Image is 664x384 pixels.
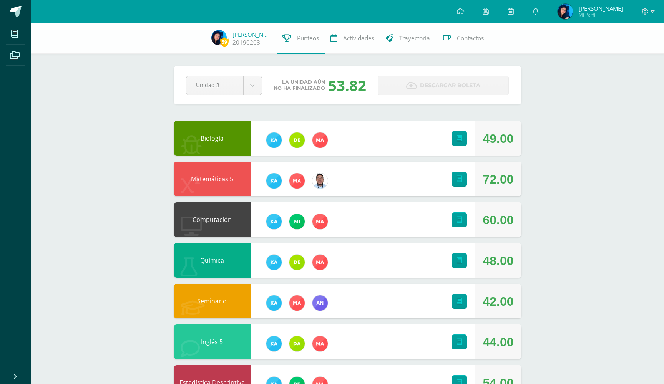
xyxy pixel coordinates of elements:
[483,121,513,156] div: 49.00
[312,214,328,229] img: 2fed5c3f2027da04ec866e2a5436f393.png
[289,132,305,148] img: a0f5f5afb1d5eb19c05f5fc52693af15.png
[232,38,260,46] a: 20190203
[174,121,251,156] div: Biología
[266,173,282,189] img: 11a70570b33d653b35fbbd11dfde3caa.png
[266,214,282,229] img: 11a70570b33d653b35fbbd11dfde3caa.png
[436,23,490,54] a: Contactos
[483,325,513,359] div: 44.00
[420,76,480,95] span: Descargar boleta
[325,23,380,54] a: Actividades
[312,132,328,148] img: 2fed5c3f2027da04ec866e2a5436f393.png
[328,75,366,95] div: 53.82
[174,324,251,359] div: Inglés 5
[274,79,325,91] span: La unidad aún no ha finalizado
[174,243,251,278] div: Química
[174,162,251,196] div: Matemáticas 5
[297,34,319,42] span: Punteos
[220,37,229,47] span: 59
[579,5,623,12] span: [PERSON_NAME]
[266,132,282,148] img: 11a70570b33d653b35fbbd11dfde3caa.png
[277,23,325,54] a: Punteos
[483,203,513,237] div: 60.00
[343,34,374,42] span: Actividades
[483,243,513,278] div: 48.00
[380,23,436,54] a: Trayectoria
[558,4,573,19] img: bbd03f31755a1d90598f1d1d12476aa6.png
[289,336,305,351] img: e5474bb3d0f7a70544d1826b472cdfe6.png
[266,336,282,351] img: 11a70570b33d653b35fbbd11dfde3caa.png
[579,12,623,18] span: Mi Perfil
[211,30,227,45] img: bbd03f31755a1d90598f1d1d12476aa6.png
[457,34,484,42] span: Contactos
[289,295,305,311] img: 2fed5c3f2027da04ec866e2a5436f393.png
[232,31,271,38] a: [PERSON_NAME]
[174,202,251,237] div: Computación
[186,76,262,95] a: Unidad 3
[483,162,513,197] div: 72.00
[312,173,328,189] img: 357e785a6d7cc70d237915b2667a6b59.png
[196,76,234,94] span: Unidad 3
[266,295,282,311] img: 11a70570b33d653b35fbbd11dfde3caa.png
[266,255,282,270] img: 11a70570b33d653b35fbbd11dfde3caa.png
[289,173,305,189] img: 2fed5c3f2027da04ec866e2a5436f393.png
[312,255,328,270] img: 2fed5c3f2027da04ec866e2a5436f393.png
[312,336,328,351] img: 2fed5c3f2027da04ec866e2a5436f393.png
[399,34,430,42] span: Trayectoria
[312,295,328,311] img: 8c03337e504c8dbc5061811cd7789536.png
[174,284,251,318] div: Seminario
[289,255,305,270] img: a0f5f5afb1d5eb19c05f5fc52693af15.png
[289,214,305,229] img: c0bc5b3ae419b3647d5e54388e607386.png
[483,284,513,319] div: 42.00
